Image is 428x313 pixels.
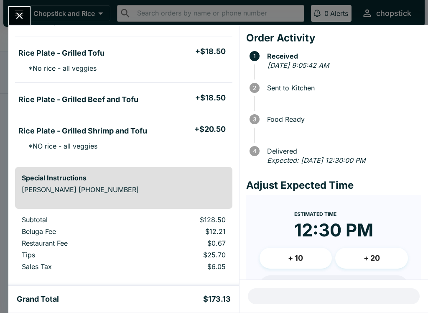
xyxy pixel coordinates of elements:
p: Beluga Fee [22,227,126,236]
p: Sales Tax [22,262,126,271]
span: Received [263,52,421,60]
p: $6.05 [139,262,225,271]
h5: Rice Plate - Grilled Tofu [18,48,104,58]
span: Food Ready [263,115,421,123]
h6: Special Instructions [22,174,226,182]
p: * NO rice - all veggies [22,142,97,150]
span: Estimated Time [294,211,336,217]
h5: $173.13 [203,294,231,304]
text: 3 [253,116,256,123]
span: Delivered [263,147,421,155]
p: $128.50 [139,216,225,224]
span: Sent to Kitchen [263,84,421,92]
p: [PERSON_NAME] [PHONE_NUMBER] [22,185,226,194]
em: [DATE] 9:05:42 AM [267,61,329,69]
h5: + $20.50 [194,124,226,134]
text: 1 [253,53,256,59]
h4: Adjust Expected Time [246,179,421,192]
p: $12.21 [139,227,225,236]
h5: + $18.50 [195,46,226,56]
p: Restaurant Fee [22,239,126,247]
p: Subtotal [22,216,126,224]
h5: Rice Plate - Grilled Shrimp and Tofu [18,126,147,136]
h4: Order Activity [246,32,421,44]
button: + 10 [260,248,332,269]
table: orders table [15,216,232,274]
text: 4 [252,148,256,154]
em: Expected: [DATE] 12:30:00 PM [267,156,365,164]
p: $0.67 [139,239,225,247]
time: 12:30 PM [294,219,373,241]
p: * No rice - all veggies [22,64,97,72]
p: $25.70 [139,251,225,259]
button: Close [9,7,30,25]
h5: + $18.50 [195,93,226,103]
h5: Grand Total [17,294,59,304]
button: + 20 [335,248,408,269]
h5: Rice Plate - Grilled Beef and Tofu [18,95,138,105]
p: Tips [22,251,126,259]
text: 2 [253,85,256,91]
